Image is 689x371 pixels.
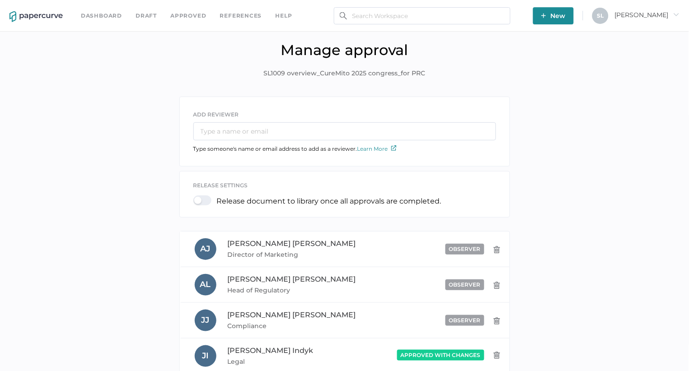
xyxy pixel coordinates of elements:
[9,11,63,22] img: papercurve-logo-colour.7244d18c.svg
[136,11,157,21] a: Draft
[202,351,209,361] span: J I
[228,249,364,260] span: Director of Marketing
[357,145,397,152] a: Learn More
[7,41,682,59] h1: Manage approval
[228,311,356,319] span: [PERSON_NAME] [PERSON_NAME]
[449,281,481,288] span: observer
[263,69,426,79] span: SL1009 overview_CureMito 2025 congress_for PRC
[493,317,501,325] img: delete
[228,356,364,367] span: Legal
[391,145,397,151] img: external-link-icon.7ec190a1.svg
[200,279,211,289] span: A L
[220,11,262,21] a: References
[228,346,314,355] span: [PERSON_NAME] Indyk
[228,320,364,331] span: Compliance
[493,246,501,253] img: delete
[493,352,501,359] img: delete
[170,11,206,21] a: Approved
[340,12,347,19] img: search.bf03fe8b.svg
[276,11,292,21] div: help
[533,7,574,24] button: New
[541,7,566,24] span: New
[673,11,680,18] i: arrow_right
[228,285,364,296] span: Head of Regulatory
[493,282,501,289] img: delete
[201,244,211,254] span: A J
[615,11,680,19] span: [PERSON_NAME]
[202,315,210,325] span: J J
[228,275,356,283] span: [PERSON_NAME] [PERSON_NAME]
[401,352,481,358] span: approved with changes
[193,145,397,152] span: Type someone's name or email address to add as a reviewer.
[228,239,356,248] span: [PERSON_NAME] [PERSON_NAME]
[217,197,441,205] p: Release document to library once all approvals are completed.
[449,317,481,324] span: observer
[81,11,122,21] a: Dashboard
[541,13,546,18] img: plus-white.e19ec114.svg
[334,7,511,24] input: Search Workspace
[193,122,496,140] input: Type a name or email
[193,111,239,118] span: ADD REVIEWER
[597,12,604,19] span: S L
[193,182,248,189] span: release settings
[449,246,481,252] span: observer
